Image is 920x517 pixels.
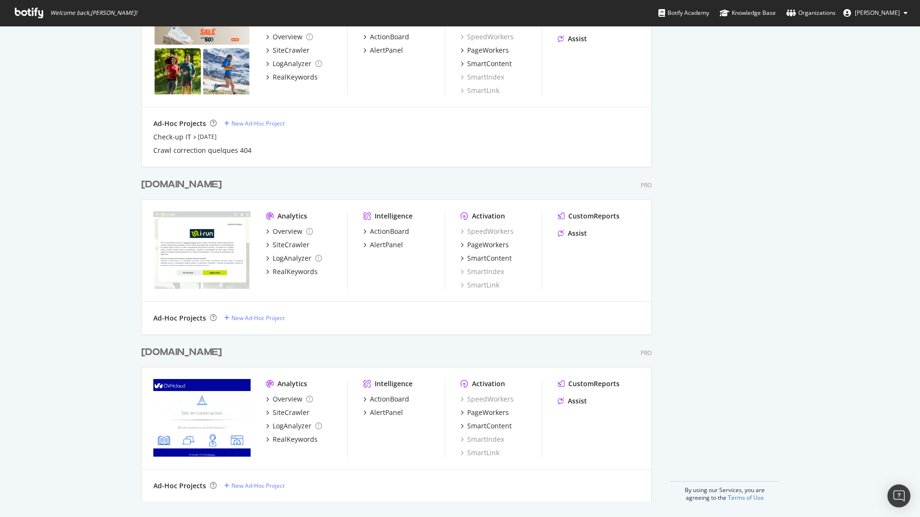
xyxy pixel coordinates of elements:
a: New Ad-Hoc Project [224,482,285,490]
a: SmartContent [460,253,512,263]
a: PageWorkers [460,240,509,250]
div: SiteCrawler [273,46,310,55]
div: Activation [472,379,505,389]
div: SmartContent [467,421,512,431]
a: SmartIndex [460,72,504,82]
a: [DOMAIN_NAME] [141,178,226,192]
a: Crawl correction quelques 404 [153,146,252,155]
div: Overview [273,227,302,236]
div: Assist [568,396,587,406]
div: CustomReports [568,379,620,389]
div: SiteCrawler [273,408,310,417]
div: Analytics [277,211,307,221]
div: ActionBoard [370,227,409,236]
div: Knowledge Base [720,8,776,18]
div: New Ad-Hoc Project [231,482,285,490]
button: [PERSON_NAME] [836,5,915,21]
div: SpeedWorkers [460,32,514,42]
a: SiteCrawler [266,408,310,417]
div: CustomReports [568,211,620,221]
a: [DOMAIN_NAME] [141,345,226,359]
div: AlertPanel [370,408,403,417]
a: RealKeywords [266,72,318,82]
a: SmartContent [460,59,512,69]
a: AlertPanel [363,46,403,55]
a: SmartLink [460,86,499,95]
div: Botify Academy [658,8,709,18]
div: RealKeywords [273,435,318,444]
a: Overview [266,394,313,404]
a: AlertPanel [363,240,403,250]
div: New Ad-Hoc Project [231,314,285,322]
div: Analytics [277,379,307,389]
div: Overview [273,32,302,42]
a: [DATE] [198,133,217,141]
a: PageWorkers [460,46,509,55]
div: Overview [273,394,302,404]
span: joanna duchesne [855,9,900,17]
a: Check-up IT [153,132,191,142]
div: PageWorkers [467,240,509,250]
a: Assist [558,396,587,406]
div: LogAnalyzer [273,59,311,69]
a: LogAnalyzer [266,253,322,263]
div: Open Intercom Messenger [887,484,910,507]
a: RealKeywords [266,267,318,276]
a: SiteCrawler [266,240,310,250]
a: SmartIndex [460,267,504,276]
a: ActionBoard [363,394,409,404]
div: AlertPanel [370,46,403,55]
a: New Ad-Hoc Project [224,314,285,322]
div: ActionBoard [370,32,409,42]
div: By using our Services, you are agreeing to the [670,481,779,502]
div: SmartContent [467,253,512,263]
div: [DOMAIN_NAME] [141,178,222,192]
div: LogAnalyzer [273,421,311,431]
img: i-run.com [153,17,251,94]
div: Organizations [786,8,836,18]
a: SmartContent [460,421,512,431]
a: New Ad-Hoc Project [224,119,285,127]
div: Intelligence [375,211,413,221]
div: RealKeywords [273,72,318,82]
a: SmartLink [460,280,499,290]
div: New Ad-Hoc Project [231,119,285,127]
div: PageWorkers [467,46,509,55]
a: LogAnalyzer [266,421,322,431]
a: SmartLink [460,448,499,458]
div: Assist [568,34,587,44]
div: PageWorkers [467,408,509,417]
a: Assist [558,229,587,238]
div: RealKeywords [273,267,318,276]
div: LogAnalyzer [273,253,311,263]
a: PageWorkers [460,408,509,417]
div: [DOMAIN_NAME] [141,345,222,359]
a: RealKeywords [266,435,318,444]
a: Overview [266,227,313,236]
img: i-run.at [153,379,251,457]
div: Ad-Hoc Projects [153,119,206,128]
a: SmartIndex [460,435,504,444]
a: Terms of Use [728,494,764,502]
a: Overview [266,32,313,42]
div: AlertPanel [370,240,403,250]
div: Ad-Hoc Projects [153,313,206,323]
div: SmartContent [467,59,512,69]
a: ActionBoard [363,227,409,236]
div: Pro [641,349,652,357]
a: ActionBoard [363,32,409,42]
a: CustomReports [558,211,620,221]
a: SpeedWorkers [460,227,514,236]
a: Assist [558,34,587,44]
div: Ad-Hoc Projects [153,481,206,491]
a: AlertPanel [363,408,403,417]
